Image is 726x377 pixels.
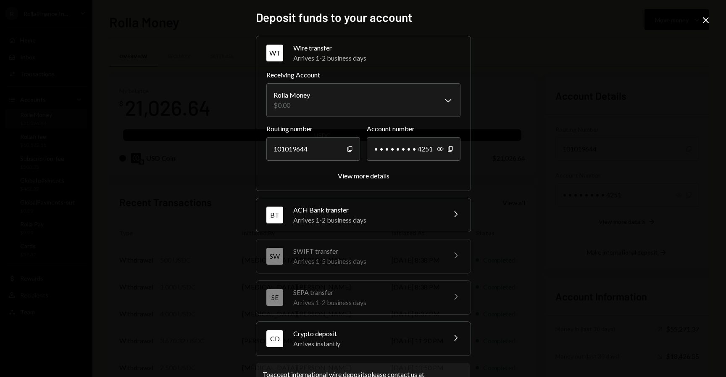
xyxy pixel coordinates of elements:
[293,205,440,215] div: ACH Bank transfer
[367,137,460,161] div: • • • • • • • • 4251
[266,330,283,347] div: CD
[293,53,460,63] div: Arrives 1-2 business days
[293,297,440,308] div: Arrives 1-2 business days
[293,329,440,339] div: Crypto deposit
[266,124,360,134] label: Routing number
[338,172,389,181] button: View more details
[293,43,460,53] div: Wire transfer
[256,281,471,314] button: SESEPA transferArrives 1-2 business days
[256,9,470,26] h2: Deposit funds to your account
[293,339,440,349] div: Arrives instantly
[266,289,283,306] div: SE
[367,124,460,134] label: Account number
[266,83,460,117] button: Receiving Account
[256,322,471,356] button: CDCrypto depositArrives instantly
[266,70,460,181] div: WTWire transferArrives 1-2 business days
[266,70,460,80] label: Receiving Account
[338,172,389,180] div: View more details
[266,45,283,61] div: WT
[266,207,283,223] div: BT
[293,246,440,256] div: SWIFT transfer
[256,239,471,273] button: SWSWIFT transferArrives 1-5 business days
[266,248,283,265] div: SW
[266,137,360,161] div: 101019644
[293,287,440,297] div: SEPA transfer
[293,215,440,225] div: Arrives 1-2 business days
[256,198,471,232] button: BTACH Bank transferArrives 1-2 business days
[293,256,440,266] div: Arrives 1-5 business days
[256,36,471,70] button: WTWire transferArrives 1-2 business days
